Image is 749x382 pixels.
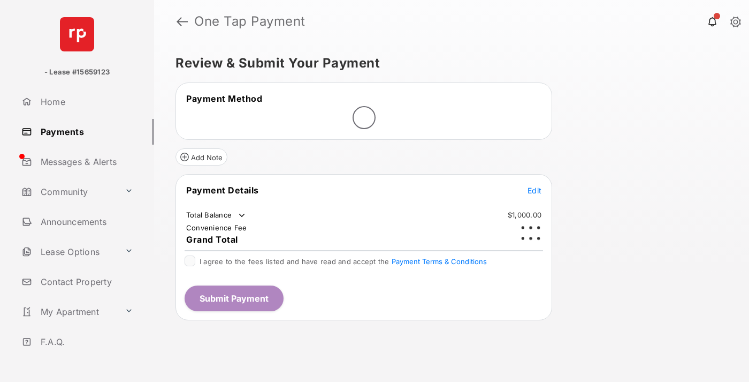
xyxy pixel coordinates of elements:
[186,210,247,221] td: Total Balance
[186,223,248,233] td: Convenience Fee
[186,185,259,196] span: Payment Details
[17,179,120,205] a: Community
[17,239,120,265] a: Lease Options
[507,210,542,220] td: $1,000.00
[17,149,154,175] a: Messages & Alerts
[17,209,154,235] a: Announcements
[17,269,154,295] a: Contact Property
[186,93,262,104] span: Payment Method
[17,329,154,355] a: F.A.Q.
[185,286,284,311] button: Submit Payment
[44,67,110,78] p: - Lease #15659123
[175,57,719,70] h5: Review & Submit Your Payment
[200,257,487,266] span: I agree to the fees listed and have read and accept the
[17,119,154,145] a: Payments
[194,15,305,28] strong: One Tap Payment
[17,89,154,115] a: Home
[175,148,227,166] button: Add Note
[392,257,487,266] button: I agree to the fees listed and have read and accept the
[186,234,238,245] span: Grand Total
[528,185,541,196] button: Edit
[60,17,94,51] img: svg+xml;base64,PHN2ZyB4bWxucz0iaHR0cDovL3d3dy53My5vcmcvMjAwMC9zdmciIHdpZHRoPSI2NCIgaGVpZ2h0PSI2NC...
[528,186,541,195] span: Edit
[17,299,120,325] a: My Apartment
